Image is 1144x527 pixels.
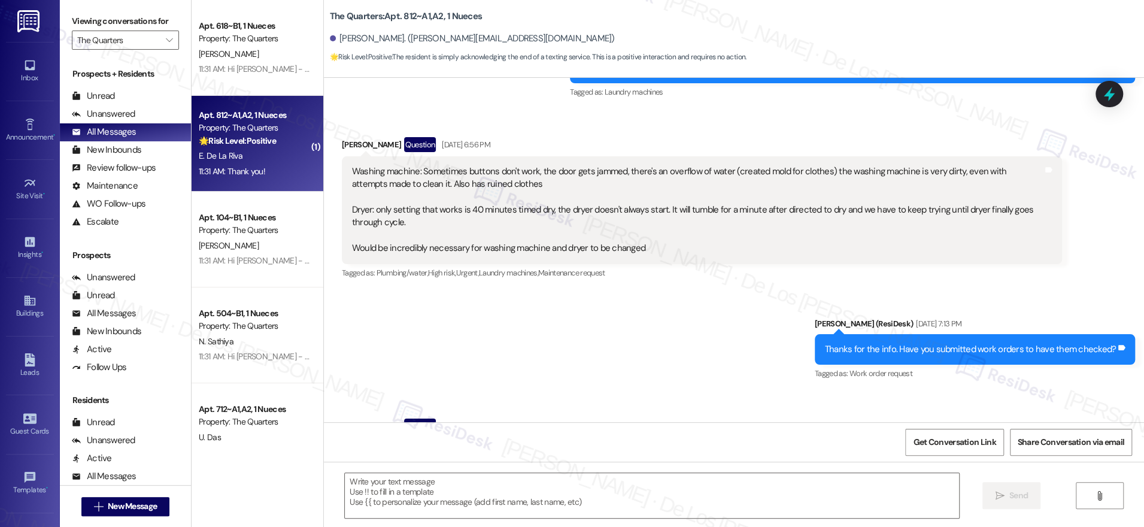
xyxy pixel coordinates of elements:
i:  [995,491,1004,501]
div: Apt. 712~A1,A2, 1 Nueces [199,403,309,416]
div: Property: The Quarters [199,32,309,45]
i:  [166,35,172,45]
span: Laundry machines , [479,268,538,278]
button: Send [982,482,1040,509]
a: Buildings [6,290,54,323]
div: Escalate [72,216,119,228]
div: [PERSON_NAME]. ([PERSON_NAME][EMAIL_ADDRESS][DOMAIN_NAME]) [330,32,615,45]
div: Question [404,137,436,152]
span: [PERSON_NAME] [199,240,259,251]
div: [PERSON_NAME] [342,137,1062,156]
div: New Inbounds [72,325,141,338]
div: Tagged as: [342,264,1062,281]
div: Unanswered [72,271,135,284]
span: Get Conversation Link [913,436,996,449]
div: Unanswered [72,108,135,120]
a: Templates • [6,467,54,499]
div: Unread [72,90,115,102]
span: Maintenance request [538,268,605,278]
div: Apt. 504~B1, 1 Nueces [199,307,309,320]
span: • [41,249,43,257]
div: [DATE] 6:56 PM [439,138,490,151]
span: Send [1009,489,1028,502]
img: ResiDesk Logo [17,10,42,32]
div: Tagged as: [570,83,1135,101]
span: U. Das [199,432,221,443]
div: Thanks for the info. Have you submitted work orders to have them checked? [825,343,1116,356]
span: Urgent , [456,268,478,278]
div: Unread [72,416,115,429]
div: Washing machine: Sometimes buttons don't work, the door gets jammed, there's an overflow of water... [352,165,1043,255]
label: Viewing conversations for [72,12,179,31]
button: Share Conversation via email [1010,429,1132,456]
div: [DATE] 7:15 PM [439,420,487,432]
span: N. Sathiya [199,336,233,347]
div: 11:31 AM: Thank you! [199,166,265,177]
a: Leads [6,350,54,382]
a: Inbox [6,55,54,87]
i:  [94,502,103,511]
span: Laundry machines [605,87,663,97]
span: • [53,131,55,140]
div: [DATE] 7:13 PM [913,317,961,330]
div: Active [72,343,112,356]
a: Insights • [6,232,54,264]
span: New Message [108,500,157,513]
div: Property: The Quarters [199,416,309,428]
div: Apt. 104~B1, 1 Nueces [199,211,309,224]
a: Site Visit • [6,173,54,205]
div: 11:31 AM: Hi [PERSON_NAME] - as of this week, The Quarters will no longer be offering this textin... [199,63,928,74]
div: 11:31 AM: Hi [PERSON_NAME] - as of this week, The Quarters will no longer be offering this textin... [199,255,928,266]
span: High risk , [428,268,456,278]
div: Tagged as: [815,365,1135,382]
div: Property: The Quarters [199,122,309,134]
div: Active [72,452,112,465]
strong: 🌟 Risk Level: Positive [330,52,392,62]
span: : The resident is simply acknowledging the end of a texting service. This is a positive interacti... [330,51,747,63]
div: WO Follow-ups [72,198,145,210]
button: New Message [81,497,170,516]
span: • [43,190,45,198]
div: All Messages [72,307,136,320]
a: Guest Cards [6,408,54,441]
div: Unanswered [72,434,135,447]
div: Maintenance [72,180,138,192]
div: Apt. 812~A1,A2, 1 Nueces [199,109,309,122]
div: Residents [60,394,191,407]
div: Prospects [60,249,191,262]
div: Review follow-ups [72,162,156,174]
div: Follow Ups [72,361,127,374]
div: New Inbounds [72,144,141,156]
span: Work order request [849,368,912,378]
div: 11:31 AM: Hi [PERSON_NAME] - as of this week, The Quarters will no longer be offering this textin... [199,351,928,362]
span: E. De La Riva [199,150,242,161]
button: Get Conversation Link [905,429,1003,456]
div: All Messages [72,470,136,483]
div: All Messages [72,126,136,138]
input: All communities [77,31,160,50]
div: Property: The Quarters [199,320,309,332]
span: Plumbing/water , [377,268,428,278]
strong: 🌟 Risk Level: Positive [199,135,276,146]
span: Share Conversation via email [1018,436,1124,449]
div: Apt. 618~B1, 1 Nueces [199,20,309,32]
i:  [1095,491,1104,501]
div: Question [404,419,436,434]
div: [PERSON_NAME] [342,419,1062,438]
div: Unread [72,289,115,302]
b: The Quarters: Apt. 812~A1,A2, 1 Nueces [330,10,482,23]
div: Prospects + Residents [60,68,191,80]
span: • [46,484,48,492]
span: [PERSON_NAME] [199,49,259,59]
div: Property: The Quarters [199,224,309,237]
div: [PERSON_NAME] (ResiDesk) [815,317,1135,334]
